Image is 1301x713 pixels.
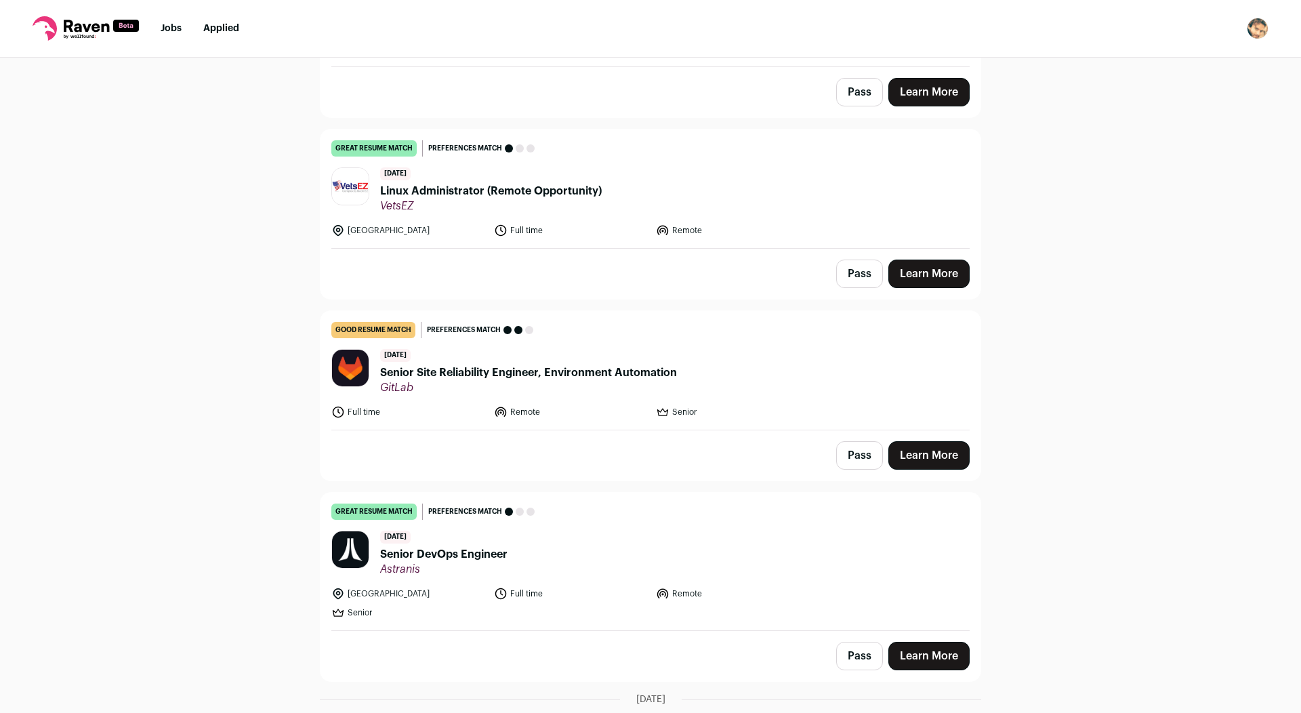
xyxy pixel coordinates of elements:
[836,441,883,470] button: Pass
[331,224,486,237] li: [GEOGRAPHIC_DATA]
[321,493,980,630] a: great resume match Preferences match [DATE] Senior DevOps Engineer Astranis [GEOGRAPHIC_DATA] Ful...
[656,587,810,600] li: Remote
[203,24,239,33] a: Applied
[888,260,970,288] a: Learn More
[888,441,970,470] a: Learn More
[380,183,602,199] span: Linux Administrator (Remote Opportunity)
[836,78,883,106] button: Pass
[636,693,665,706] span: [DATE]
[1247,18,1268,39] button: Open dropdown
[332,350,369,386] img: f010367c920b3ef2949ccc9270fd211fc88b2a4dd05f6208a3f8971a9efb9c26.jpg
[161,24,182,33] a: Jobs
[380,563,508,576] span: Astranis
[836,260,883,288] button: Pass
[494,587,648,600] li: Full time
[656,405,810,419] li: Senior
[494,224,648,237] li: Full time
[380,531,411,544] span: [DATE]
[836,642,883,670] button: Pass
[380,546,508,563] span: Senior DevOps Engineer
[888,642,970,670] a: Learn More
[380,167,411,180] span: [DATE]
[331,587,486,600] li: [GEOGRAPHIC_DATA]
[656,224,810,237] li: Remote
[380,365,677,381] span: Senior Site Reliability Engineer, Environment Automation
[1247,18,1268,39] img: 8850141-medium_jpg
[380,349,411,362] span: [DATE]
[428,505,502,518] span: Preferences match
[331,405,486,419] li: Full time
[321,129,980,248] a: great resume match Preferences match [DATE] Linux Administrator (Remote Opportunity) VetsEZ [GEOG...
[427,323,501,337] span: Preferences match
[331,322,415,338] div: good resume match
[380,381,677,394] span: GitLab
[494,405,648,419] li: Remote
[331,140,417,157] div: great resume match
[331,504,417,520] div: great resume match
[428,142,502,155] span: Preferences match
[888,78,970,106] a: Learn More
[331,606,486,619] li: Senior
[332,168,369,205] img: aa0816a9c223920d53c5181276ccede107131e70d7f6e9b7f893c6eb3e5ad412.jpg
[380,199,602,213] span: VetsEZ
[332,531,369,568] img: 68dba3bc9081990c846d57715f42b135dbd5ff374773d5804bb4299eade37f18.jpg
[321,311,980,430] a: good resume match Preferences match [DATE] Senior Site Reliability Engineer, Environment Automati...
